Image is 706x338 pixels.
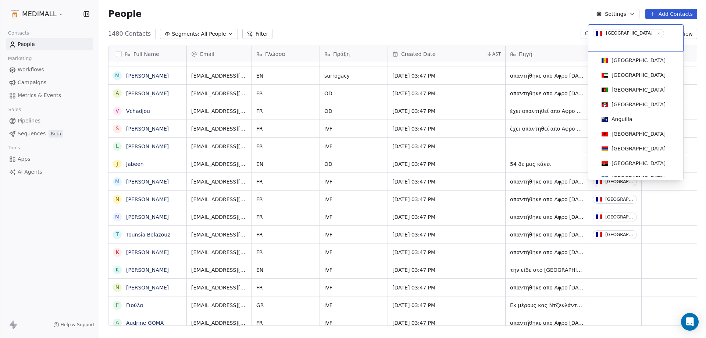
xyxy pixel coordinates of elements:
div: [GEOGRAPHIC_DATA] [611,101,666,108]
div: [GEOGRAPHIC_DATA] [611,86,666,93]
div: [GEOGRAPHIC_DATA] [611,174,666,182]
div: [GEOGRAPHIC_DATA] [611,71,666,79]
div: [GEOGRAPHIC_DATA] [611,145,666,152]
div: [GEOGRAPHIC_DATA] [606,30,653,36]
div: [GEOGRAPHIC_DATA] [611,130,666,138]
div: Anguilla [611,115,632,123]
div: [GEOGRAPHIC_DATA] [611,160,666,167]
div: [GEOGRAPHIC_DATA] [611,57,666,64]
